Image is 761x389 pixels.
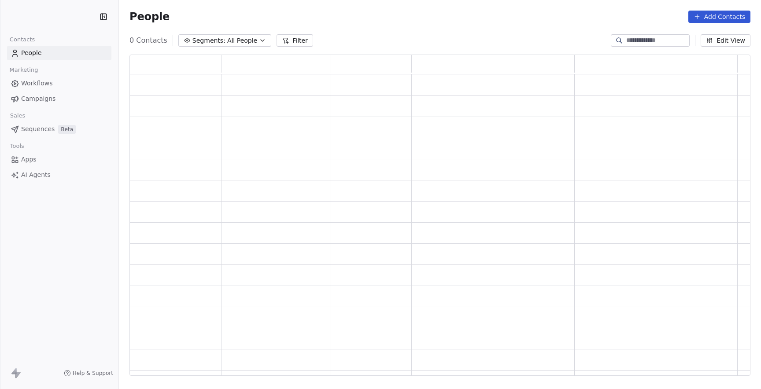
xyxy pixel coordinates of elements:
[688,11,750,23] button: Add Contacts
[192,36,225,45] span: Segments:
[129,10,170,23] span: People
[64,370,113,377] a: Help & Support
[6,63,42,77] span: Marketing
[129,35,167,46] span: 0 Contacts
[21,155,37,164] span: Apps
[6,139,28,153] span: Tools
[7,168,111,182] a: AI Agents
[7,92,111,106] a: Campaigns
[6,109,29,122] span: Sales
[21,79,53,88] span: Workflows
[701,34,750,47] button: Edit View
[7,122,111,136] a: SequencesBeta
[21,48,42,58] span: People
[73,370,113,377] span: Help & Support
[21,94,55,103] span: Campaigns
[7,152,111,167] a: Apps
[21,125,55,134] span: Sequences
[7,76,111,91] a: Workflows
[21,170,51,180] span: AI Agents
[277,34,313,47] button: Filter
[6,33,39,46] span: Contacts
[58,125,76,134] span: Beta
[7,46,111,60] a: People
[227,36,257,45] span: All People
